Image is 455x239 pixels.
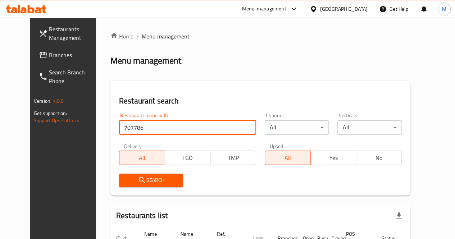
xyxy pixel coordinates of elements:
[119,174,183,187] button: Search
[49,25,100,42] span: Restaurants Management
[242,5,286,13] div: Menu-management
[119,120,256,135] input: Search for restaurant name or ID..
[165,151,211,165] button: TGO
[33,20,106,46] a: Restaurants Management
[314,153,354,163] span: Yes
[390,207,408,224] div: Export file
[110,32,133,41] a: Home
[125,176,178,185] span: Search
[53,96,64,106] span: 1.0.0
[359,153,399,163] span: No
[122,153,162,163] span: All
[116,210,168,221] h2: Restaurants list
[442,5,446,13] span: M
[268,153,308,163] span: All
[265,120,329,135] div: All
[320,5,368,13] div: [GEOGRAPHIC_DATA]
[33,64,106,89] a: Search Branch Phone
[34,109,67,118] span: Get support on:
[119,96,402,106] h2: Restaurant search
[213,153,253,163] span: TMP
[265,151,311,165] button: All
[49,51,100,59] span: Branches
[124,143,142,148] label: Delivery
[136,32,139,41] li: /
[356,151,402,165] button: No
[210,151,256,165] button: TMP
[168,153,208,163] span: TGO
[119,151,165,165] button: All
[310,151,356,165] button: Yes
[337,120,402,135] div: All
[34,116,79,125] a: Support.OpsPlatform
[34,96,51,106] span: Version:
[33,46,106,64] a: Branches
[110,55,181,66] h2: Menu management
[110,32,410,41] nav: breadcrumb
[142,32,190,41] span: Menu management
[270,143,283,148] label: Upsell
[49,68,100,85] span: Search Branch Phone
